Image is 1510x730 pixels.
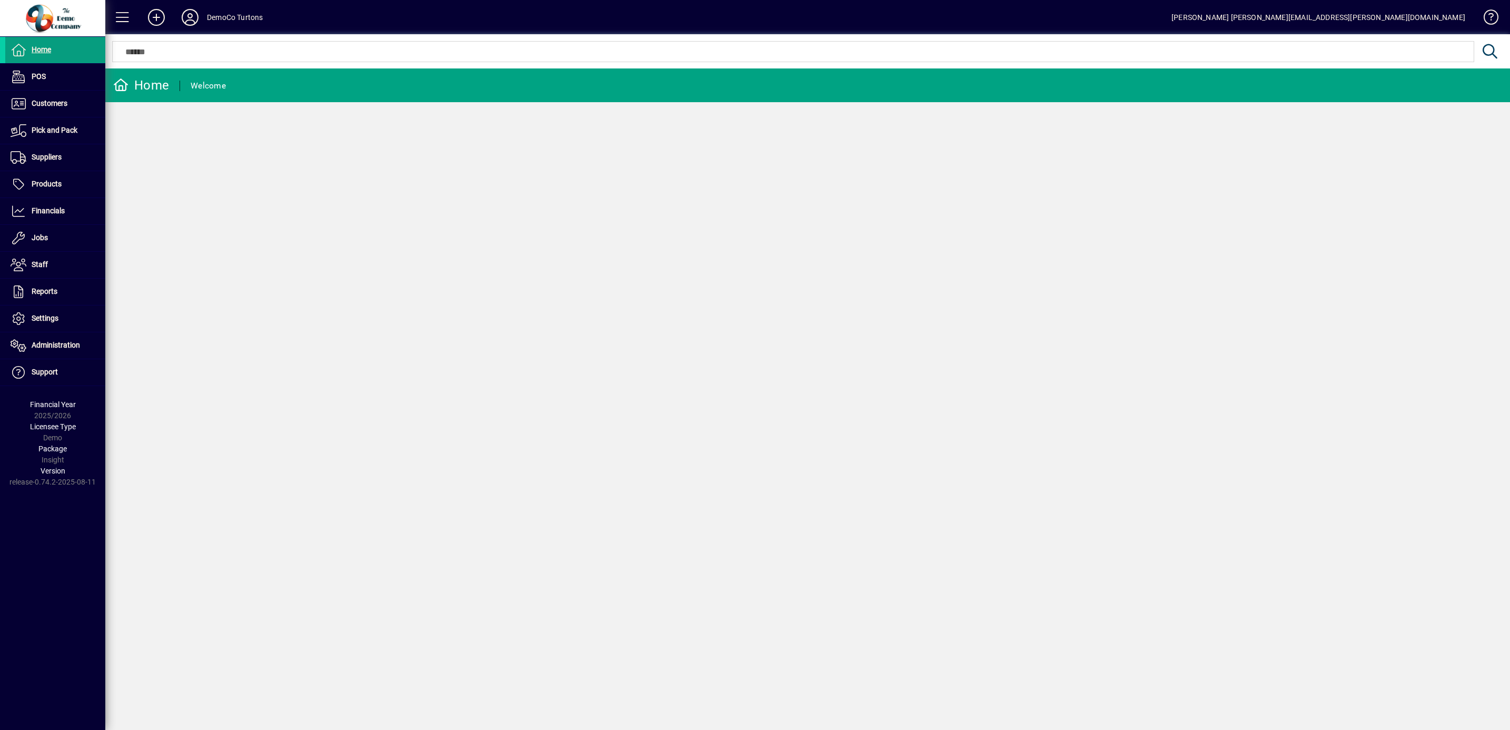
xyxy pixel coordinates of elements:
[32,287,57,295] span: Reports
[5,198,105,224] a: Financials
[32,153,62,161] span: Suppliers
[5,305,105,332] a: Settings
[5,91,105,117] a: Customers
[1171,9,1465,26] div: [PERSON_NAME] [PERSON_NAME][EMAIL_ADDRESS][PERSON_NAME][DOMAIN_NAME]
[5,225,105,251] a: Jobs
[32,72,46,81] span: POS
[207,9,263,26] div: DemoCo Turtons
[30,422,76,431] span: Licensee Type
[38,445,67,453] span: Package
[32,314,58,322] span: Settings
[5,171,105,198] a: Products
[32,368,58,376] span: Support
[5,144,105,171] a: Suppliers
[41,467,65,475] span: Version
[5,279,105,305] a: Reports
[173,8,207,27] button: Profile
[32,45,51,54] span: Home
[5,332,105,359] a: Administration
[5,64,105,90] a: POS
[32,126,77,134] span: Pick and Pack
[113,77,169,94] div: Home
[32,233,48,242] span: Jobs
[5,117,105,144] a: Pick and Pack
[32,260,48,269] span: Staff
[32,180,62,188] span: Products
[32,99,67,107] span: Customers
[32,206,65,215] span: Financials
[5,252,105,278] a: Staff
[5,359,105,386] a: Support
[32,341,80,349] span: Administration
[1476,2,1497,36] a: Knowledge Base
[140,8,173,27] button: Add
[30,400,76,409] span: Financial Year
[191,77,226,94] div: Welcome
